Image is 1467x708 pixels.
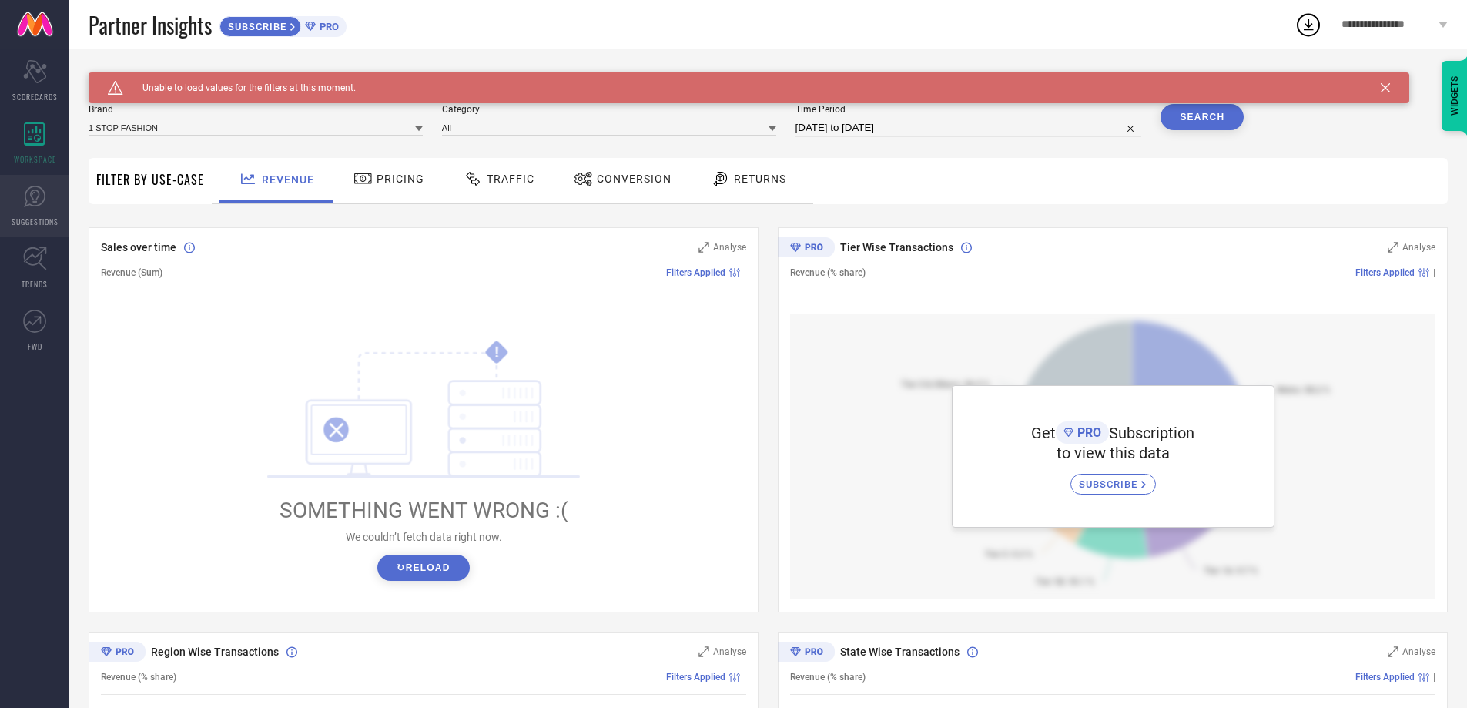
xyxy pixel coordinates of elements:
[101,267,162,278] span: Revenue (Sum)
[666,672,725,683] span: Filters Applied
[1079,478,1141,490] span: SUBSCRIBE
[151,646,279,658] span: Region Wise Transactions
[1070,462,1156,495] a: SUBSCRIBE
[713,242,746,253] span: Analyse
[1295,11,1322,39] div: Open download list
[1355,267,1415,278] span: Filters Applied
[28,341,42,352] span: FWD
[698,242,709,253] svg: Zoom
[22,278,48,290] span: TRENDS
[12,91,58,102] span: SCORECARDS
[495,344,499,361] tspan: !
[1031,424,1056,442] span: Get
[1388,646,1398,657] svg: Zoom
[1161,104,1244,130] button: Search
[346,531,502,543] span: We couldn’t fetch data right now.
[89,642,146,665] div: Premium
[219,12,347,37] a: SUBSCRIBEPRO
[123,82,356,93] span: Unable to load values for the filters at this moment.
[487,173,534,185] span: Traffic
[89,72,196,85] span: SYSTEM WORKSPACE
[713,646,746,657] span: Analyse
[734,173,786,185] span: Returns
[790,267,866,278] span: Revenue (% share)
[1402,646,1435,657] span: Analyse
[89,9,212,41] span: Partner Insights
[744,672,746,683] span: |
[89,104,423,115] span: Brand
[597,173,672,185] span: Conversion
[316,21,339,32] span: PRO
[1433,267,1435,278] span: |
[1109,424,1194,442] span: Subscription
[101,672,176,683] span: Revenue (% share)
[262,173,314,186] span: Revenue
[220,21,290,32] span: SUBSCRIBE
[795,119,1142,137] input: Select time period
[744,267,746,278] span: |
[377,555,469,581] button: ↻Reload
[1402,242,1435,253] span: Analyse
[840,241,953,253] span: Tier Wise Transactions
[1073,425,1101,440] span: PRO
[1388,242,1398,253] svg: Zoom
[795,104,1142,115] span: Time Period
[790,672,866,683] span: Revenue (% share)
[778,642,835,665] div: Premium
[12,216,59,227] span: SUGGESTIONS
[840,646,960,658] span: State Wise Transactions
[96,170,204,189] span: Filter By Use-Case
[666,267,725,278] span: Filters Applied
[101,241,176,253] span: Sales over time
[698,646,709,657] svg: Zoom
[442,104,776,115] span: Category
[1057,444,1170,462] span: to view this data
[280,498,568,523] span: SOMETHING WENT WRONG :(
[14,153,56,165] span: WORKSPACE
[778,237,835,260] div: Premium
[1355,672,1415,683] span: Filters Applied
[377,173,424,185] span: Pricing
[1433,672,1435,683] span: |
